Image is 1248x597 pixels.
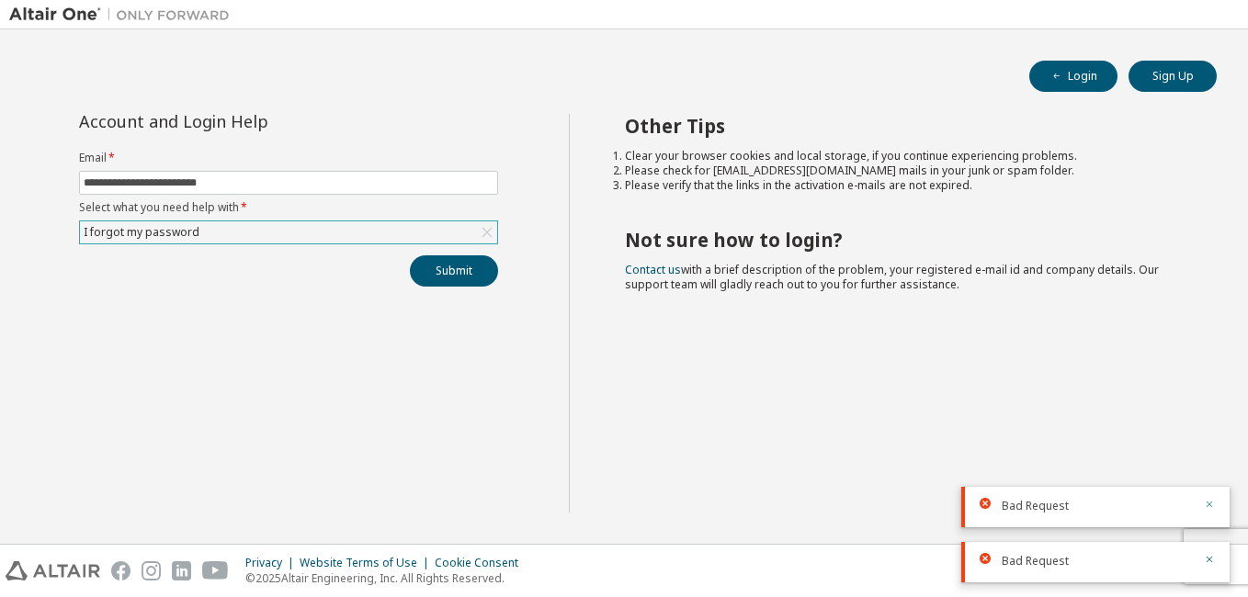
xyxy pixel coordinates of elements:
[625,262,681,277] a: Contact us
[1129,61,1217,92] button: Sign Up
[1002,554,1069,569] span: Bad Request
[79,114,414,129] div: Account and Login Help
[245,556,300,570] div: Privacy
[80,221,497,243] div: I forgot my password
[111,561,130,580] img: facebook.svg
[625,178,1185,193] li: Please verify that the links in the activation e-mails are not expired.
[410,255,498,287] button: Submit
[202,561,229,580] img: youtube.svg
[625,228,1185,252] h2: Not sure how to login?
[1029,61,1118,92] button: Login
[79,200,498,215] label: Select what you need help with
[81,222,202,242] div: I forgot my password
[435,556,529,570] div: Cookie Consent
[625,262,1159,292] span: with a brief description of the problem, your registered e-mail id and company details. Our suppo...
[625,114,1185,138] h2: Other Tips
[6,561,100,580] img: altair_logo.svg
[625,163,1185,178] li: Please check for [EMAIL_ADDRESS][DOMAIN_NAME] mails in your junk or spam folder.
[245,570,529,586] p: © 2025 Altair Engineering, Inc. All Rights Reserved.
[142,561,161,580] img: instagram.svg
[172,561,191,580] img: linkedin.svg
[9,6,239,24] img: Altair One
[1002,499,1069,513] span: Bad Request
[625,149,1185,163] li: Clear your browser cookies and local storage, if you continue experiencing problems.
[79,151,498,165] label: Email
[300,556,435,570] div: Website Terms of Use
